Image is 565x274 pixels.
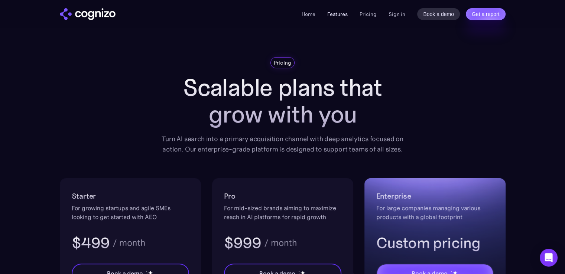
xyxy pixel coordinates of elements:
[327,11,348,17] a: Features
[376,203,494,221] div: For large companies managing various products with a global footprint
[224,203,341,221] div: For mid-sized brands aiming to maximize reach in AI platforms for rapid growth
[302,11,315,17] a: Home
[72,190,189,202] h2: Starter
[113,238,145,247] div: / month
[72,203,189,221] div: For growing startups and agile SMEs looking to get started with AEO
[451,271,452,272] img: star
[466,8,506,20] a: Get a report
[60,8,116,20] img: cognizo logo
[389,10,405,19] a: Sign in
[274,59,292,66] div: Pricing
[360,11,377,17] a: Pricing
[540,249,558,267] div: Open Intercom Messenger
[298,271,299,272] img: star
[417,8,460,20] a: Book a demo
[72,233,110,252] h3: $499
[156,134,409,154] div: Turn AI search into a primary acquisition channel with deep analytics focused on action. Our ente...
[146,271,147,272] img: star
[224,233,262,252] h3: $999
[376,190,494,202] h2: Enterprise
[60,8,116,20] a: home
[376,233,494,252] h3: Custom pricing
[156,74,409,128] h1: Scalable plans that grow with you
[224,190,341,202] h2: Pro
[264,238,297,247] div: / month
